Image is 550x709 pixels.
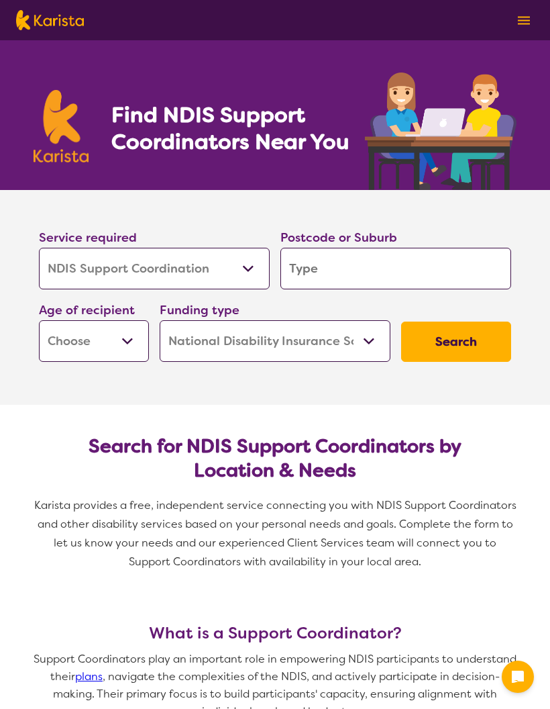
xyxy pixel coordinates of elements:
img: Karista logo [16,10,84,30]
a: plans [75,669,103,683]
img: menu [518,16,530,25]
span: Karista provides a free, independent service connecting you with NDIS Support Coordinators and ot... [34,498,519,569]
h3: What is a Support Coordinator? [34,624,516,643]
input: Type [280,248,511,289]
label: Age of recipient [39,302,135,318]
img: support-coordination [365,73,516,190]
h2: Search for NDIS Support Coordinators by Location & Needs [50,434,500,483]
label: Funding type [160,302,239,318]
label: Postcode or Suburb [280,230,397,246]
img: Karista logo [34,90,89,162]
button: Search [401,322,511,362]
h1: Find NDIS Support Coordinators Near You [111,101,360,155]
label: Service required [39,230,137,246]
